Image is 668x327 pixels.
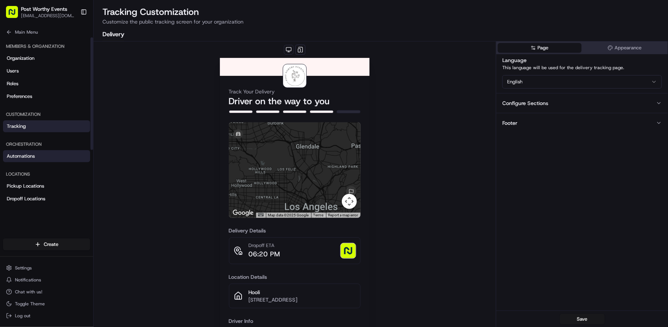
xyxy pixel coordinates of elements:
a: Users [3,65,90,77]
a: Tracking [3,120,90,132]
a: Preferences [3,90,90,102]
img: Nash [7,7,22,22]
div: Billing [3,211,90,223]
p: [STREET_ADDRESS] [249,296,356,303]
img: Tiara Ewaschuk [7,109,19,121]
span: Organization [7,55,34,62]
button: Log out [3,311,90,321]
span: Create [44,241,58,248]
span: Users [7,68,19,74]
a: Terms (opens in new tab) [313,213,324,217]
button: Page [498,43,581,53]
span: Dropoff Locations [7,195,45,202]
span: Toggle Theme [15,301,45,307]
div: Configure Sections [502,99,548,107]
button: Main Menu [3,27,90,37]
a: 📗Knowledge Base [4,164,60,178]
button: Chat with us! [3,287,90,297]
span: Roles [7,80,18,87]
button: Delivery [102,28,124,41]
h2: Driver on the way to you [229,95,361,107]
div: Locations [3,168,90,180]
a: Organization [3,52,90,64]
button: [EMAIL_ADDRESS][DOMAIN_NAME] [21,13,74,19]
p: Welcome 👋 [7,30,136,42]
img: photo_proof_of_delivery image [341,243,356,258]
span: [DATE] [66,116,82,122]
a: Powered byPylon [53,185,91,191]
button: Start new chat [127,74,136,83]
img: Google [231,208,255,218]
div: Customization [3,108,90,120]
img: 1736555255976-a54dd68f-1ca7-489b-9aae-adbdc363a1c4 [7,71,21,85]
p: Customize the public tracking screen for your organization [102,18,659,25]
div: Footer [502,119,517,127]
h3: Delivery Details [229,227,361,234]
div: 📗 [7,168,13,174]
span: Preferences [7,93,32,100]
span: Tracking [7,123,26,130]
button: Post Worthy Events[EMAIL_ADDRESS][DOMAIN_NAME] [3,3,77,21]
span: [PERSON_NAME] [23,136,61,142]
button: Create [3,238,90,250]
div: 💻 [63,168,69,174]
button: Save [560,314,605,324]
button: Notifications [3,275,90,285]
span: Automations [7,153,35,160]
button: Post Worthy Events [21,5,67,13]
a: Report a map error [328,213,358,217]
span: Map data ©2025 Google [268,213,309,217]
a: Pickup Locations [3,180,90,192]
h3: Location Details [229,273,361,281]
div: Past conversations [7,97,50,103]
span: • [62,136,65,142]
div: Start new chat [34,71,123,79]
h3: Track Your Delivery [229,88,361,95]
button: See all [116,96,136,105]
span: Main Menu [15,29,38,35]
div: Members & Organization [3,40,90,52]
img: 8571987876998_91fb9ceb93ad5c398215_72.jpg [16,71,29,85]
img: logo-public_tracking_screen-Post%2520Worthy%2520Events-1736310875138.png [285,66,305,86]
span: Chat with us! [15,289,42,295]
span: [PERSON_NAME] [23,116,61,122]
span: Knowledge Base [15,167,57,175]
span: Notifications [15,277,41,283]
div: We're available if you need us! [34,79,103,85]
button: Keyboard shortcuts [258,213,263,216]
input: Clear [19,48,123,56]
button: Map camera controls [342,194,357,209]
p: 06:20 PM [249,249,280,259]
span: Settings [15,265,32,271]
button: Configure Sections [496,93,668,113]
span: API Documentation [71,167,120,175]
a: Automations [3,150,90,162]
button: Toggle Theme [3,299,90,309]
a: 💻API Documentation [60,164,123,178]
span: Pylon [74,185,91,191]
p: This language will be used for the delivery tracking page. [502,65,662,71]
span: Log out [15,313,30,319]
a: Open this area in Google Maps (opens a new window) [231,208,255,218]
button: Footer [496,113,668,133]
span: [DATE] [66,136,82,142]
span: Pickup Locations [7,183,44,189]
div: Orchestration [3,138,90,150]
h3: Driver Info [229,317,361,325]
button: Settings [3,263,90,273]
img: Tiara Ewaschuk [7,129,19,141]
p: Dropoff ETA [249,242,280,249]
a: Dropoff Locations [3,193,90,205]
p: Hooli [249,289,356,296]
h2: Tracking Customization [102,6,659,18]
label: Language [502,57,527,64]
a: Roles [3,78,90,90]
button: Appearance [583,43,667,53]
span: • [62,116,65,122]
